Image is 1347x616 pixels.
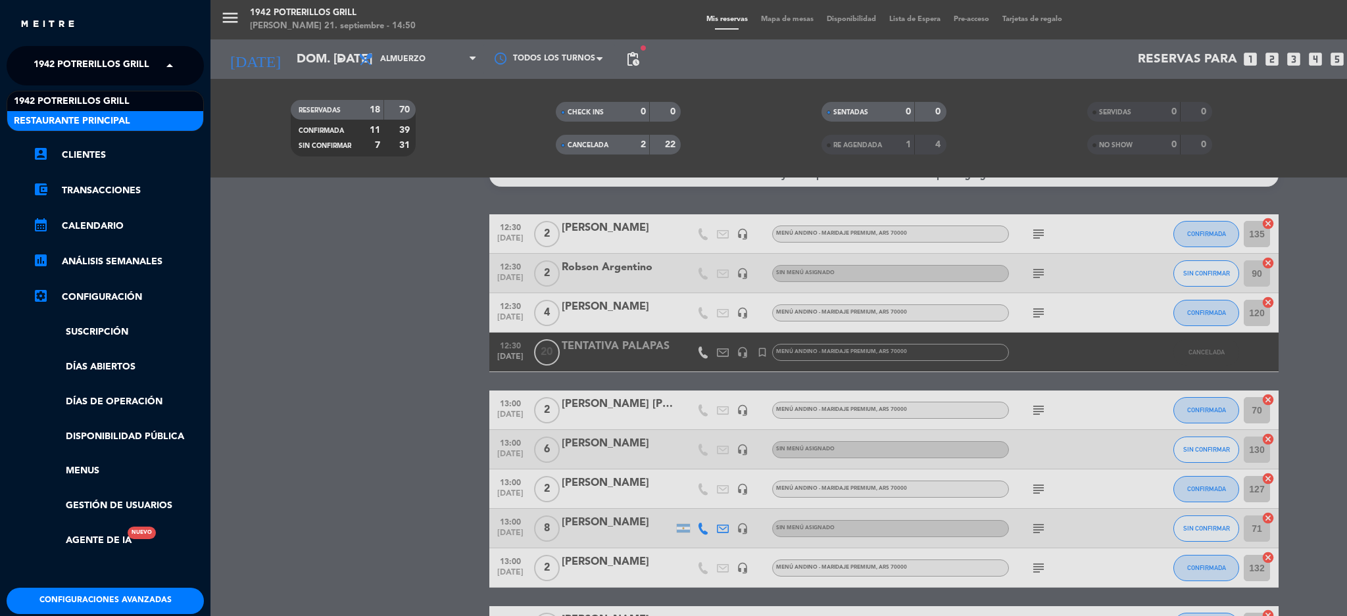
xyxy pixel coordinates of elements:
i: settings_applications [33,288,49,304]
span: 1942 Potrerillos Grill [34,52,149,80]
span: Restaurante Principal [14,114,130,129]
i: calendar_month [33,217,49,233]
a: calendar_monthCalendario [33,218,204,234]
a: Suscripción [33,325,204,340]
div: Nuevo [128,527,156,539]
a: Días de Operación [33,394,204,410]
a: assessmentANÁLISIS SEMANALES [33,254,204,270]
a: Agente de IANuevo [33,533,132,548]
a: Días abiertos [33,360,204,375]
span: 1942 Potrerillos Grill [14,94,130,109]
button: Configuraciones avanzadas [7,588,204,614]
i: account_box [33,146,49,162]
a: Gestión de usuarios [33,498,204,513]
a: account_boxClientes [33,147,204,163]
a: Configuración [33,289,204,305]
i: assessment [33,252,49,268]
img: MEITRE [20,20,76,30]
a: Menus [33,463,204,479]
a: Disponibilidad pública [33,429,204,444]
i: account_balance_wallet [33,181,49,197]
a: account_balance_walletTransacciones [33,183,204,199]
